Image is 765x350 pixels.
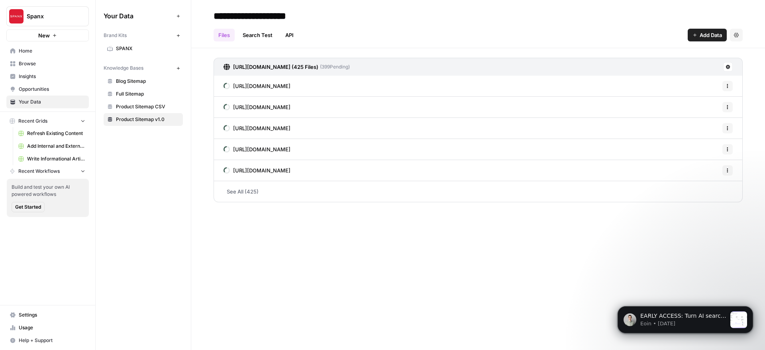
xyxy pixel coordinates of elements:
[700,31,722,39] span: Add Data
[140,3,154,18] div: Close
[15,153,89,165] a: Write Informational Article
[6,321,89,334] a: Usage
[13,210,124,242] div: Once the new KB is set up, you’ll go back to this screen and click this new KB instead. Let me kn...
[19,139,124,147] li: Click >
[19,199,124,206] li: Click
[116,103,179,110] span: Product Sitemap CSV
[238,29,277,41] a: Search Test
[6,334,89,347] button: Help + Support
[19,129,124,137] li: Create a new KB
[27,143,85,150] span: Add Internal and External Links
[39,10,55,18] p: Active
[233,103,290,111] span: [URL][DOMAIN_NAME]
[233,145,290,153] span: [URL][DOMAIN_NAME]
[6,6,89,26] button: Workspace: Spanx
[9,9,24,23] img: Spanx Logo
[64,139,97,146] code: Web Scrape
[116,90,179,98] span: Full Sitemap
[224,139,290,160] a: [URL][DOMAIN_NAME]
[6,30,131,246] div: hey [PERSON_NAME], we've identified the issue here.It looks like the model might be hallucinating...
[51,261,57,267] button: Start recording
[224,160,290,181] a: [URL][DOMAIN_NAME]
[32,149,79,155] code: Multiple Pages
[32,139,59,146] code: Add Data
[12,202,45,212] button: Get Started
[116,78,179,85] span: Blog Sitemap
[224,58,350,76] a: [URL][DOMAIN_NAME] (425 Files)(399Pending)
[13,35,124,129] div: hey [PERSON_NAME], we've identified the issue here. It looks like the model might be hallucinatin...
[104,100,183,113] a: Product Sitemap CSV
[104,32,127,39] span: Brand Kits
[18,168,60,175] span: Recent Workflows
[23,4,35,17] img: Profile image for Manuel
[19,60,85,67] span: Browse
[19,324,85,331] span: Usage
[6,96,89,108] a: Your Data
[6,165,89,177] button: Recent Workflows
[27,155,85,162] span: Write Informational Article
[606,290,765,346] iframe: Intercom notifications message
[7,244,153,258] textarea: Message…
[116,45,179,52] span: SPANX
[5,3,20,18] button: go back
[12,261,19,267] button: Emoji picker
[318,63,350,70] span: ( 399 Pending)
[224,97,290,117] a: [URL][DOMAIN_NAME]
[125,3,140,18] button: Home
[104,113,183,126] a: Product Sitemap v1.0
[19,73,85,80] span: Insights
[104,42,183,55] a: SPANX
[104,88,183,100] a: Full Sitemap
[32,199,99,205] code: Scrape Metadata only
[39,4,90,10] h1: [PERSON_NAME]
[6,83,89,96] a: Opportunities
[233,82,290,90] span: [URL][DOMAIN_NAME]
[19,98,85,106] span: Your Data
[18,117,47,125] span: Recent Grids
[25,261,31,267] button: Gif picker
[19,158,124,172] li: Provide your Sitemap URL that has the articles you want to link to
[6,30,153,264] div: Manuel says…
[15,127,89,140] a: Refresh Existing Content
[19,47,85,55] span: Home
[12,184,84,198] span: Build and test your own AI powered workflows
[38,261,44,267] button: Upload attachment
[233,124,290,132] span: [URL][DOMAIN_NAME]
[6,29,89,41] button: New
[116,116,179,123] span: Product Sitemap v1.0
[38,31,50,39] span: New
[15,140,89,153] a: Add Internal and External Links
[27,130,85,137] span: Refresh Existing Content
[45,218,100,225] code: Configure inputs
[6,57,89,70] a: Browse
[214,29,235,41] a: Files
[6,115,89,127] button: Recent Grids
[24,182,44,189] code: /blog/
[6,45,89,57] a: Home
[688,29,727,41] button: Add Data
[13,90,103,106] code: Search Knowledge Base
[137,258,149,270] button: Send a message…
[6,70,89,83] a: Insights
[104,11,173,21] span: Your Data
[104,75,183,88] a: Blog Sitemap
[280,29,298,41] a: API
[19,311,85,319] span: Settings
[19,174,124,197] li: Filter the Sitemap by typing in or any other path that you want to limit the links to
[15,203,41,211] span: Get Started
[19,337,85,344] span: Help + Support
[224,118,290,139] a: [URL][DOMAIN_NAME]
[104,65,143,72] span: Knowledge Bases
[233,63,318,71] h3: [URL][DOMAIN_NAME] (425 Files)
[19,149,124,156] li: Click
[27,12,75,20] span: Spanx
[224,76,290,96] a: [URL][DOMAIN_NAME]
[19,86,85,93] span: Opportunities
[233,166,290,174] span: [URL][DOMAIN_NAME]
[6,309,89,321] a: Settings
[214,181,743,202] a: See All (425)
